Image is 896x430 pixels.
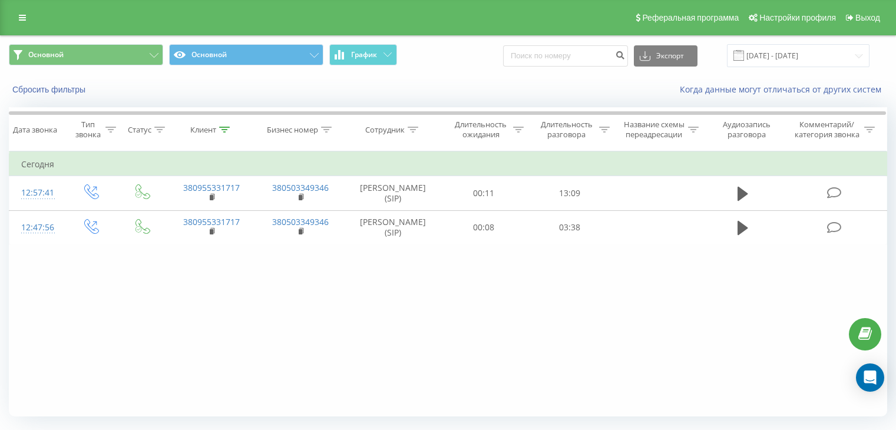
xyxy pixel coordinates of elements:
[74,120,102,140] div: Тип звонка
[345,176,441,210] td: [PERSON_NAME] (SIP)
[527,176,612,210] td: 13:09
[792,120,861,140] div: Комментарий/категория звонка
[183,182,240,193] a: 380955331717
[452,120,511,140] div: Длительность ожидания
[345,210,441,244] td: [PERSON_NAME] (SIP)
[9,44,163,65] button: Основной
[9,153,887,176] td: Сегодня
[183,216,240,227] a: 380955331717
[712,120,781,140] div: Аудиозапись разговора
[856,363,884,392] div: Open Intercom Messenger
[503,45,628,67] input: Поиск по номеру
[680,84,887,95] a: Когда данные могут отличаться от других систем
[351,51,377,59] span: График
[21,181,52,204] div: 12:57:41
[190,125,216,135] div: Клиент
[441,176,527,210] td: 00:11
[9,84,91,95] button: Сбросить фильтры
[441,210,527,244] td: 00:08
[642,13,739,22] span: Реферальная программа
[329,44,397,65] button: График
[537,120,596,140] div: Длительность разговора
[272,182,329,193] a: 380503349346
[21,216,52,239] div: 12:47:56
[169,44,323,65] button: Основной
[855,13,880,22] span: Выход
[365,125,405,135] div: Сотрудник
[128,125,151,135] div: Статус
[759,13,836,22] span: Настройки профиля
[623,120,685,140] div: Название схемы переадресации
[28,50,64,59] span: Основной
[267,125,318,135] div: Бизнес номер
[634,45,697,67] button: Экспорт
[527,210,612,244] td: 03:38
[272,216,329,227] a: 380503349346
[13,125,57,135] div: Дата звонка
